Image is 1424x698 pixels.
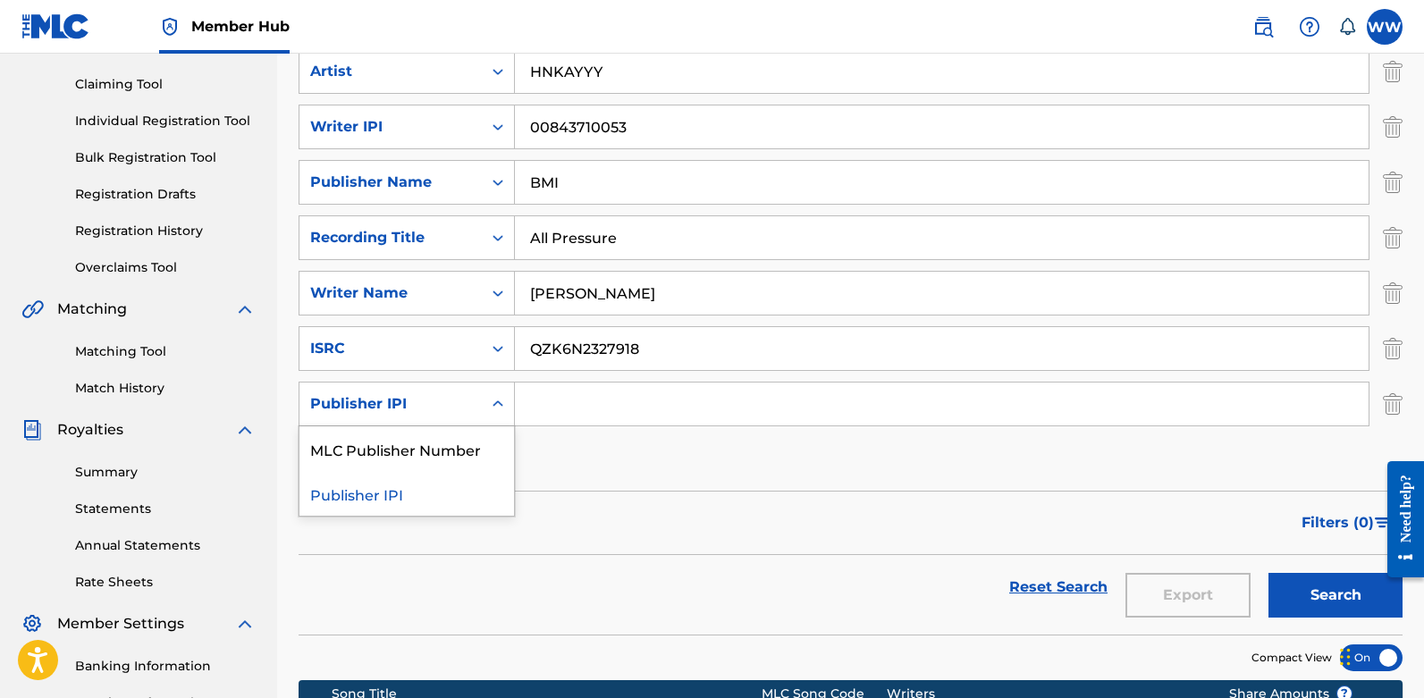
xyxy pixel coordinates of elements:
[75,573,256,592] a: Rate Sheets
[21,419,43,441] img: Royalties
[1383,382,1403,426] img: Delete Criterion
[1368,17,1402,38] span: WW
[75,500,256,518] a: Statements
[57,299,127,320] span: Matching
[310,338,471,359] div: ISRC
[1299,16,1320,38] img: help
[310,227,471,248] div: Recording Title
[1252,16,1274,38] img: search
[75,185,256,204] a: Registration Drafts
[1383,105,1403,149] img: Delete Criterion
[57,419,123,441] span: Royalties
[1268,573,1403,618] button: Search
[21,613,43,635] img: Member Settings
[310,116,471,138] div: Writer IPI
[1374,454,1424,584] iframe: Resource Center
[1292,9,1327,45] div: Help
[310,393,471,415] div: Publisher IPI
[1383,271,1403,315] img: Delete Criterion
[310,282,471,304] div: Writer Name
[1251,650,1332,666] span: Compact View
[1367,9,1403,45] div: User Menu
[191,16,290,37] span: Member Hub
[1291,500,1403,545] button: Filters (0)
[1383,49,1403,94] img: Delete Criterion
[75,222,256,240] a: Registration History
[75,463,256,482] a: Summary
[310,61,471,82] div: Artist
[75,148,256,167] a: Bulk Registration Tool
[75,75,256,94] a: Claiming Tool
[75,258,256,277] a: Overclaims Tool
[75,657,256,676] a: Banking Information
[75,379,256,398] a: Match History
[1338,18,1356,36] div: Notifications
[1383,215,1403,260] img: Delete Criterion
[1335,612,1424,698] iframe: Chat Widget
[1340,630,1351,684] div: Drag
[234,613,256,635] img: expand
[57,613,184,635] span: Member Settings
[1383,160,1403,205] img: Delete Criterion
[299,426,514,471] div: MLC Publisher Number
[299,471,514,516] div: Publisher IPI
[159,16,181,38] img: Top Rightsholder
[1000,568,1116,607] a: Reset Search
[1245,9,1281,45] a: Public Search
[21,13,90,39] img: MLC Logo
[75,342,256,361] a: Matching Tool
[1383,326,1403,371] img: Delete Criterion
[234,299,256,320] img: expand
[310,172,471,193] div: Publisher Name
[75,112,256,130] a: Individual Registration Tool
[234,419,256,441] img: expand
[21,299,44,320] img: Matching
[75,536,256,555] a: Annual Statements
[1302,512,1374,534] span: Filters ( 0 )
